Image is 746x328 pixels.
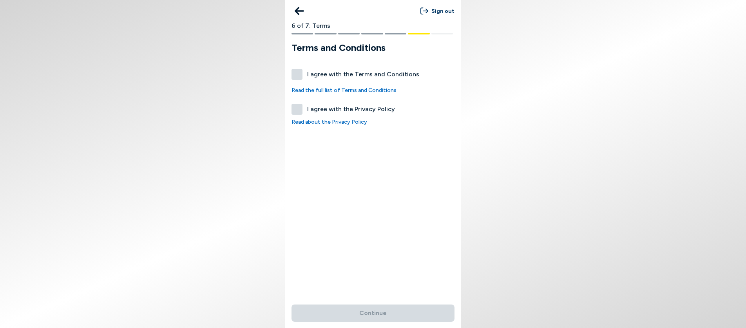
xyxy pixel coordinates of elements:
[292,86,454,94] a: Read the full list of Terms and Conditions
[292,305,454,322] button: Continue
[292,104,454,115] label: I agree with the Privacy Policy
[292,41,461,55] h1: Terms and Conditions
[285,22,461,30] div: 6 of 7: Terms
[420,4,454,18] button: Sign out
[292,118,454,126] a: Read about the Privacy Policy
[292,69,454,80] label: I agree with the Terms and Conditions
